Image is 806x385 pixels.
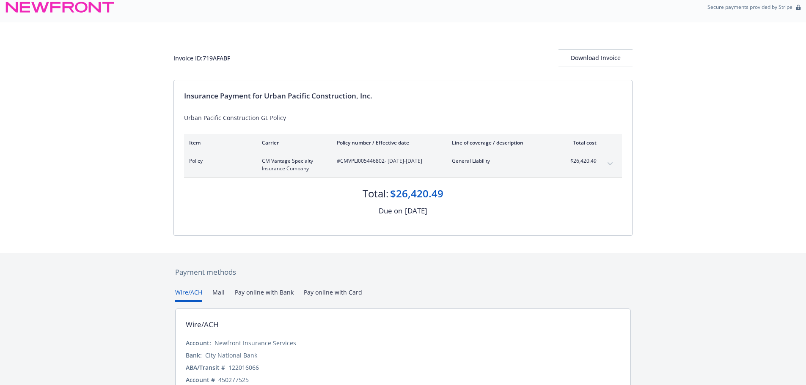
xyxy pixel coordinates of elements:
[235,288,294,302] button: Pay online with Bank
[565,157,597,165] span: $26,420.49
[707,3,792,11] p: Secure payments provided by Stripe
[184,90,622,101] div: Insurance Payment for Urban Pacific Construction, Inc.
[558,49,633,66] button: Download Invoice
[228,363,259,372] div: 122016066
[565,139,597,146] div: Total cost
[452,157,551,165] span: General Liability
[363,186,388,201] div: Total:
[186,375,215,384] div: Account #
[186,339,211,347] div: Account:
[212,288,225,302] button: Mail
[304,288,362,302] button: Pay online with Card
[262,157,323,172] span: CM Vantage Specialty Insurance Company
[189,139,248,146] div: Item
[452,139,551,146] div: Line of coverage / description
[175,288,202,302] button: Wire/ACH
[379,205,402,216] div: Due on
[189,157,248,165] span: Policy
[205,351,257,360] div: City National Bank
[186,319,219,330] div: Wire/ACH
[337,139,438,146] div: Policy number / Effective date
[173,54,230,63] div: Invoice ID: 719AFABF
[405,205,427,216] div: [DATE]
[603,157,617,171] button: expand content
[184,113,622,122] div: Urban Pacific Construction GL Policy
[186,351,202,360] div: Bank:
[390,186,443,201] div: $26,420.49
[215,339,296,347] div: Newfront Insurance Services
[186,363,225,372] div: ABA/Transit #
[218,375,249,384] div: 450277525
[337,157,438,165] span: #CMVPLI005446802 - [DATE]-[DATE]
[262,139,323,146] div: Carrier
[175,267,631,278] div: Payment methods
[184,152,622,177] div: PolicyCM Vantage Specialty Insurance Company#CMVPLI005446802- [DATE]-[DATE]General Liability$26,4...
